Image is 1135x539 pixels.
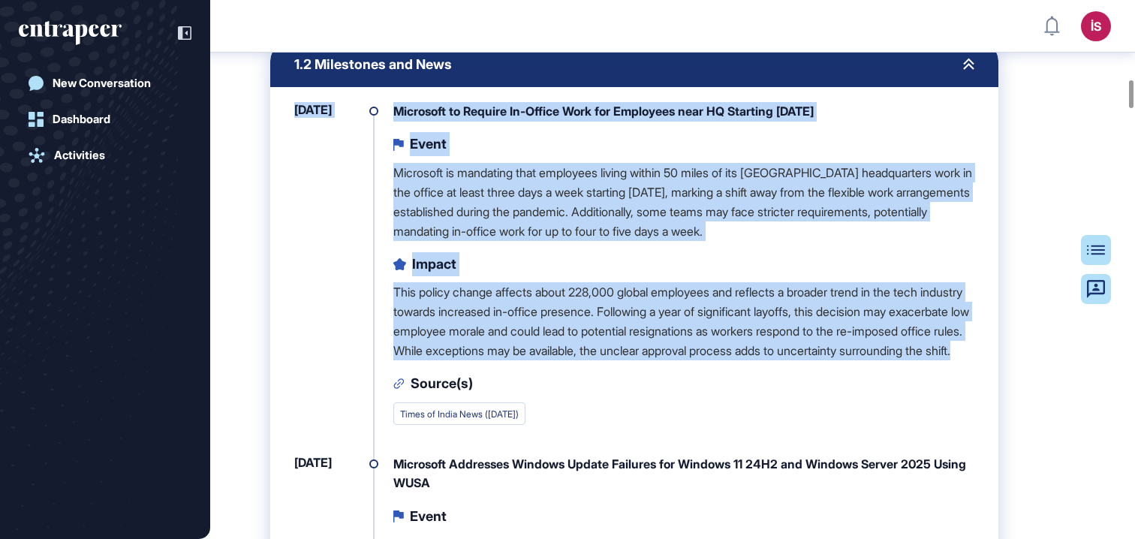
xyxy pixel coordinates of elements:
div: Activities [54,149,105,162]
div: Impact [412,252,456,276]
a: Dashboard [19,104,191,134]
div: Source(s) [411,372,473,396]
a: New Conversation [19,68,191,98]
div: Microsoft Addresses Windows Update Failures for Windows 11 24H2 and Windows Server 2025 Using WUSA [393,455,974,493]
div: Dashboard [53,113,110,126]
div: New Conversation [53,77,151,90]
a: Activities [19,140,191,170]
a: Times of India News ([DATE]) [400,408,519,420]
div: [DATE] [294,102,358,455]
div: Event [410,504,447,528]
div: entrapeer-logo [19,21,122,45]
p: This policy change affects about 228,000 global employees and reflects a broader trend in the tec... [393,282,974,360]
p: Microsoft is mandating that employees living within 50 miles of its [GEOGRAPHIC_DATA] headquarter... [393,163,974,241]
div: Event [410,132,447,156]
div: Microsoft to Require In-Office Work for Employees near HQ Starting [DATE] [393,102,974,122]
span: 1.2 Milestones and News [294,58,452,71]
button: İS [1081,11,1111,41]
